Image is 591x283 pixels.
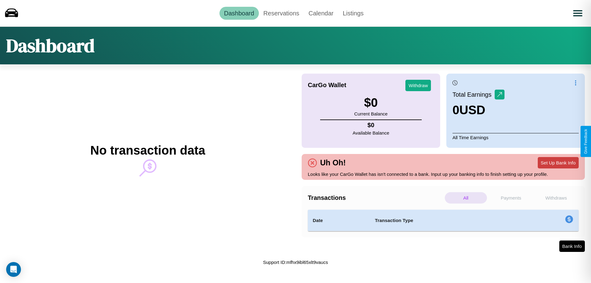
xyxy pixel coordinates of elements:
[452,133,579,142] p: All Time Earnings
[375,217,515,224] h4: Transaction Type
[569,5,586,22] button: Open menu
[317,158,349,167] h4: Uh Oh!
[405,80,431,91] button: Withdraw
[490,192,532,204] p: Payments
[559,241,585,252] button: Bank Info
[259,7,304,20] a: Reservations
[452,103,505,117] h3: 0 USD
[535,192,577,204] p: Withdraws
[308,194,443,201] h4: Transactions
[538,157,579,168] button: Set Up Bank Info
[452,89,495,100] p: Total Earnings
[219,7,259,20] a: Dashboard
[308,170,579,178] p: Looks like your CarGo Wallet has isn't connected to a bank. Input up your banking info to finish ...
[304,7,338,20] a: Calendar
[263,258,328,266] p: Support ID: mfhx9ibl65xlt9vaucs
[354,96,388,110] h3: $ 0
[6,262,21,277] div: Open Intercom Messenger
[6,33,94,58] h1: Dashboard
[90,144,205,157] h2: No transaction data
[354,110,388,118] p: Current Balance
[445,192,487,204] p: All
[584,129,588,154] div: Give Feedback
[338,7,368,20] a: Listings
[313,217,365,224] h4: Date
[308,210,579,231] table: simple table
[353,129,389,137] p: Available Balance
[353,122,389,129] h4: $ 0
[308,82,346,89] h4: CarGo Wallet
